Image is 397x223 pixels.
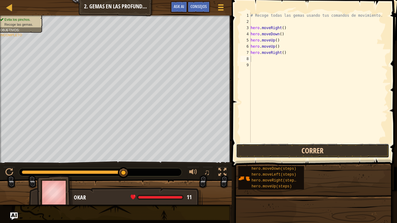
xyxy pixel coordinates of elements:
[238,173,250,184] img: portrait.png
[236,144,389,158] button: Correr
[131,195,192,200] div: health: 11 / 11
[4,18,30,21] span: Evita los pinchos.
[37,175,73,210] img: thang_avatar_frame.png
[252,167,296,171] span: hero.moveDown(steps)
[19,28,20,32] span: :
[10,212,18,220] button: Ask AI
[174,3,184,9] span: Ask AI
[240,62,251,68] div: 9
[3,167,16,179] button: Ctrl + P: Pause
[187,167,199,179] button: Ajustar volúmen
[252,184,292,189] span: hero.moveUp(steps)
[171,1,187,13] button: Ask AI
[216,167,229,179] button: Alterna pantalla completa.
[240,50,251,56] div: 7
[190,3,207,9] span: Consejos
[252,173,296,177] span: hero.moveLeft(steps)
[203,167,213,179] button: ♫
[240,12,251,19] div: 1
[240,43,251,50] div: 6
[240,37,251,43] div: 5
[204,168,210,177] span: ♫
[252,178,298,183] span: hero.moveRight(steps)
[213,1,229,16] button: Mostrar menú del juego
[240,19,251,25] div: 2
[74,194,196,202] div: Okar
[187,193,192,201] span: 11
[240,25,251,31] div: 3
[240,56,251,62] div: 8
[240,31,251,37] div: 4
[4,23,33,26] span: Recoge las gemas.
